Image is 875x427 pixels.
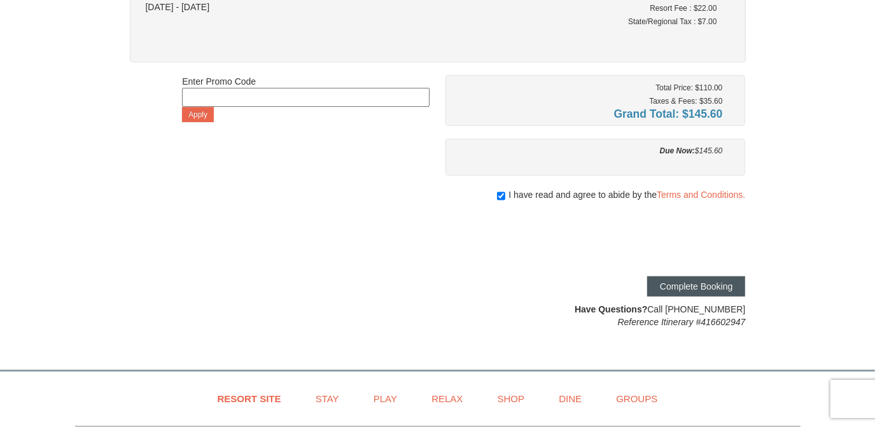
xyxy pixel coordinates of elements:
[655,83,722,92] small: Total Price: $110.00
[182,75,430,122] div: Enter Promo Code
[202,384,297,413] a: Resort Site
[182,107,214,122] button: Apply
[455,108,723,120] h4: Grand Total: $145.60
[508,188,745,201] span: I have read and agree to abide by the
[660,146,695,155] strong: Due Now:
[650,4,717,13] small: Resort Fee : $22.00
[455,144,723,157] div: $145.60
[445,303,746,328] div: Call [PHONE_NUMBER]
[543,384,598,413] a: Dine
[618,317,746,327] em: Reference Itinerary #416602947
[657,190,745,200] a: Terms and Conditions.
[647,276,745,297] button: Complete Booking
[416,384,479,413] a: Relax
[600,384,673,413] a: Groups
[575,304,647,314] strong: Have Questions?
[649,97,722,106] small: Taxes & Fees: $35.60
[300,384,355,413] a: Stay
[628,17,717,26] small: State/Regional Tax : $7.00
[358,384,413,413] a: Play
[482,384,541,413] a: Shop
[552,214,745,263] iframe: reCAPTCHA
